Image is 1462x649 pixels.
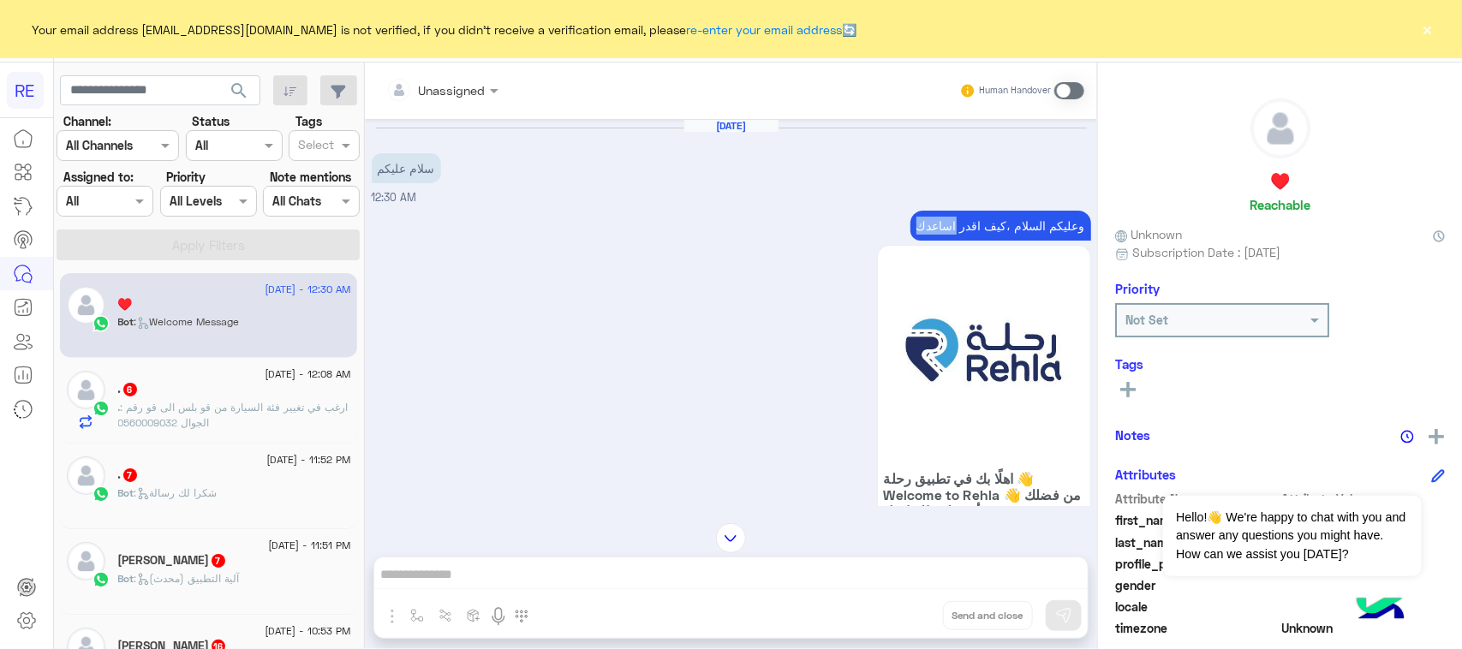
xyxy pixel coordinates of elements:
span: 6 [123,383,137,396]
img: WhatsApp [92,485,110,503]
span: locale [1115,598,1279,616]
label: Assigned to: [63,168,134,186]
h5: ♥️ [118,297,133,312]
img: hulul-logo.png [1351,581,1411,640]
span: first_name [1115,511,1279,529]
span: ارغب في تغيير فئة السيارة من قو بلس الى قو رقم الجوال 0560009032 [118,401,349,429]
span: Your email address [EMAIL_ADDRESS][DOMAIN_NAME] is not verified, if you didn't receive a verifica... [33,21,857,39]
h6: Notes [1115,427,1150,443]
span: [DATE] - 11:51 PM [268,538,350,553]
h6: Attributes [1115,467,1176,482]
h5: ♥️ [1270,171,1290,191]
span: profile_pic [1115,555,1279,573]
span: [DATE] - 11:52 PM [266,452,350,467]
span: Bot [118,486,134,499]
span: : آلية التطبيق (محدث) [134,572,240,585]
h6: Reachable [1250,197,1310,212]
p: 7/9/2025, 12:30 AM [372,153,441,183]
label: Channel: [63,112,111,130]
span: : Welcome Message [134,315,240,328]
label: Tags [295,112,322,130]
img: WhatsApp [92,400,110,417]
img: defaultAdmin.png [67,371,105,409]
h6: Priority [1115,281,1160,296]
h5: . [118,382,139,396]
span: . [118,401,121,414]
button: Apply Filters [57,229,360,260]
span: [DATE] - 12:30 AM [265,282,350,297]
img: WhatsApp [92,315,110,332]
span: null [1282,598,1446,616]
img: defaultAdmin.png [1251,99,1310,158]
button: search [218,75,260,112]
h5: Abdulaziz [118,553,227,568]
img: notes [1400,430,1414,444]
img: 88.jpg [884,252,1084,452]
span: [DATE] - 10:53 PM [265,623,350,639]
h6: [DATE] [684,120,779,132]
img: defaultAdmin.png [67,456,105,495]
img: defaultAdmin.png [67,286,105,324]
p: 7/9/2025, 12:30 AM [910,211,1091,241]
img: WhatsApp [92,571,110,588]
span: 7 [123,468,137,482]
span: Bot [118,572,134,585]
span: اهلًا بك في تطبيق رحلة 👋 Welcome to Rehla 👋 من فضلك أختر لغة التواصل Please choose your preferred... [884,470,1084,535]
span: timezone [1115,619,1279,637]
span: : شكرا لك رسالة [134,486,218,499]
span: Unknown [1282,619,1446,637]
span: 12:30 AM [372,191,417,204]
span: Bot [118,315,134,328]
label: Status [192,112,230,130]
h6: Tags [1115,356,1445,372]
label: Priority [166,168,206,186]
small: Human Handover [979,84,1051,98]
span: Hello!👋 We're happy to chat with you and answer any questions you might have. How can we assist y... [1163,496,1421,576]
span: Subscription Date : [DATE] [1132,243,1280,261]
div: RE [7,72,44,109]
span: 7 [212,554,225,568]
span: gender [1115,576,1279,594]
img: scroll [716,523,746,553]
a: re-enter your email address [687,22,843,37]
button: × [1419,21,1436,38]
span: null [1282,576,1446,594]
span: last_name [1115,533,1279,551]
span: search [229,80,249,101]
span: [DATE] - 12:08 AM [265,366,350,382]
label: Note mentions [270,168,351,186]
h5: . [118,467,139,482]
img: defaultAdmin.png [67,542,105,581]
span: Unknown [1115,225,1182,243]
button: Send and close [943,601,1033,630]
span: Attribute Name [1115,490,1279,508]
img: add [1429,429,1444,444]
div: Select [295,135,334,158]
